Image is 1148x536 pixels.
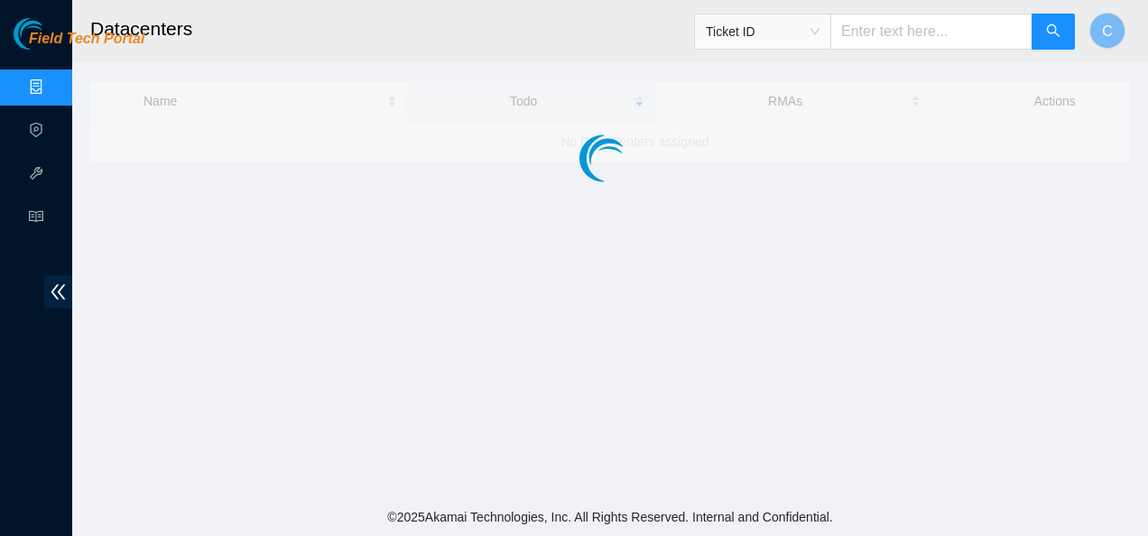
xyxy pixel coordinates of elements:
input: Enter text here... [830,14,1032,50]
span: double-left [44,275,72,309]
a: Akamai TechnologiesField Tech Portal [14,32,144,56]
button: search [1032,14,1075,50]
span: read [29,201,43,237]
button: C [1089,13,1125,49]
span: C [1102,20,1113,42]
span: Ticket ID [706,18,819,45]
img: Akamai Technologies [14,18,91,50]
span: search [1046,23,1060,41]
footer: © 2025 Akamai Technologies, Inc. All Rights Reserved. Internal and Confidential. [72,498,1148,536]
span: Field Tech Portal [29,31,144,48]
